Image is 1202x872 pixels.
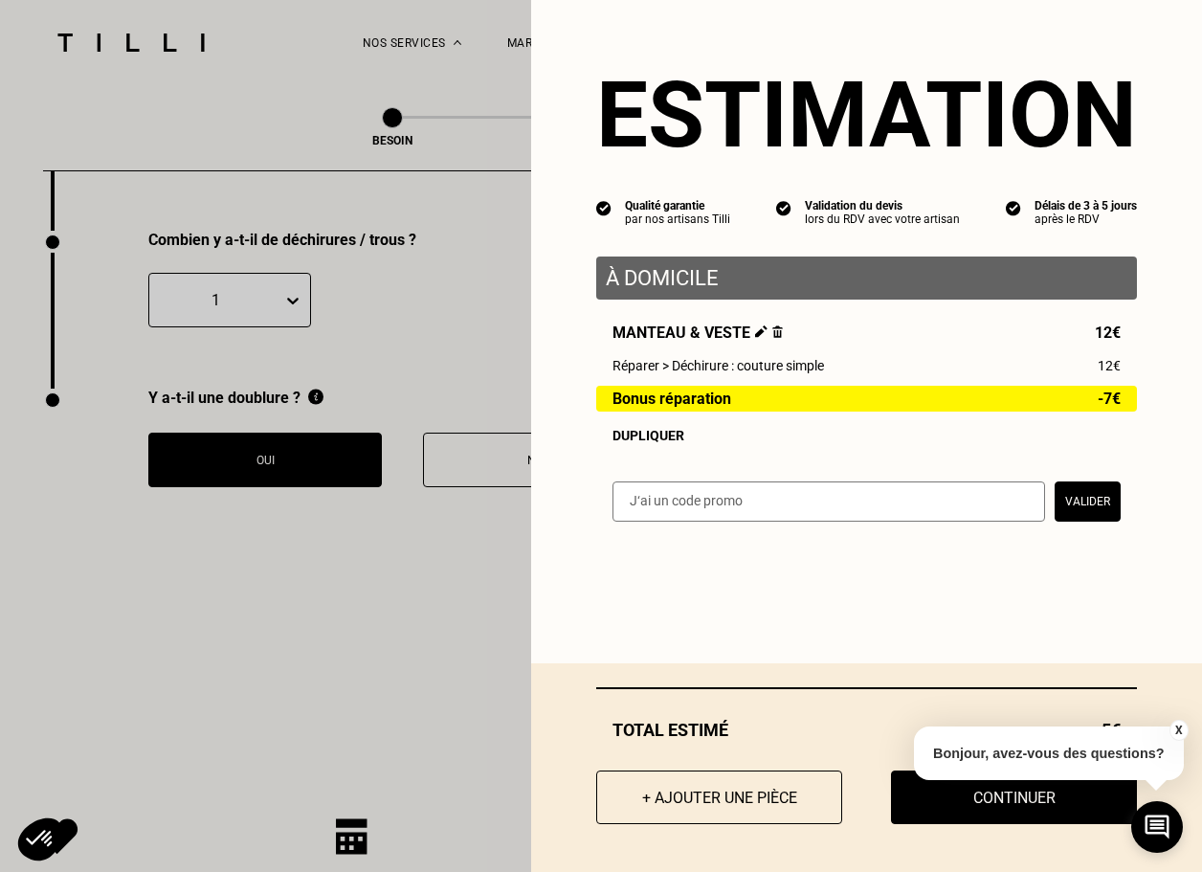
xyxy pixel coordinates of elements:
span: Réparer > Déchirure : couture simple [612,358,824,373]
span: Bonus réparation [612,391,731,407]
p: Bonjour, avez-vous des questions? [914,727,1184,780]
img: icon list info [1006,199,1021,216]
button: + Ajouter une pièce [596,771,842,824]
button: Valider [1055,481,1121,522]
span: -7€ [1098,391,1121,407]
div: Qualité garantie [625,199,730,212]
img: icon list info [596,199,612,216]
div: par nos artisans Tilli [625,212,730,226]
img: Supprimer [772,325,783,338]
span: 12€ [1095,324,1121,342]
button: X [1169,720,1188,741]
div: Validation du devis [805,199,960,212]
img: Éditer [755,325,768,338]
p: À domicile [606,266,1127,290]
span: Manteau & veste [612,324,783,342]
div: après le RDV [1035,212,1137,226]
input: J‘ai un code promo [612,481,1045,522]
button: Continuer [891,771,1137,824]
div: Total estimé [596,720,1137,740]
section: Estimation [596,61,1137,168]
img: icon list info [776,199,791,216]
span: 12€ [1098,358,1121,373]
div: Délais de 3 à 5 jours [1035,199,1137,212]
div: Dupliquer [612,428,1121,443]
div: lors du RDV avec votre artisan [805,212,960,226]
